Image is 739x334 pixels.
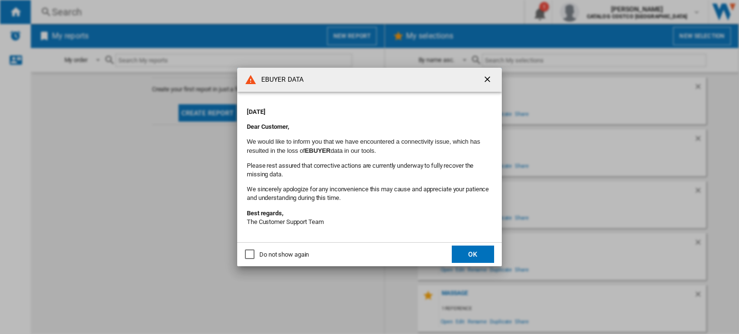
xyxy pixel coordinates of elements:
p: We sincerely apologize for any inconvenience this may cause and appreciate your patience and unde... [247,185,492,202]
strong: Best regards, [247,210,283,217]
ng-md-icon: getI18NText('BUTTONS.CLOSE_DIALOG') [483,74,494,86]
p: Please rest assured that corrective actions are currently underway to fully recover the missing d... [247,161,492,179]
strong: Dear Customer, [247,123,289,130]
h4: EBUYER DATA [256,75,304,85]
strong: [DATE] [247,108,265,115]
button: getI18NText('BUTTONS.CLOSE_DIALOG') [479,70,498,89]
div: Do not show again [259,250,309,259]
b: EBUYER [305,147,331,154]
button: OK [452,246,494,263]
md-checkbox: Do not show again [245,250,309,259]
font: data in our tools. [331,147,376,154]
p: The Customer Support Team [247,209,492,226]
font: We would like to inform you that we have encountered a connectivity issue, which has resulted in ... [247,138,480,154]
